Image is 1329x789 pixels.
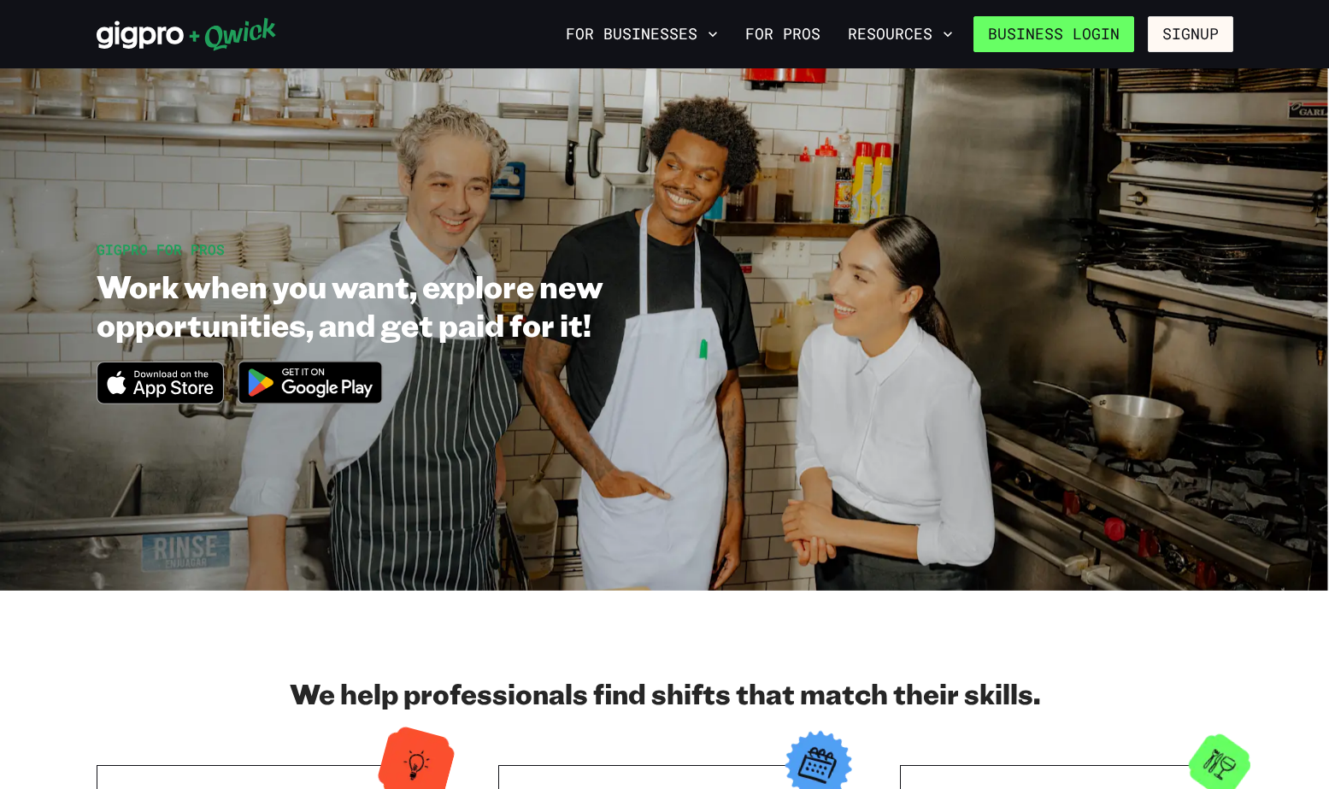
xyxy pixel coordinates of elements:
span: GIGPRO FOR PROS [97,240,225,258]
h1: Work when you want, explore new opportunities, and get paid for it! [97,267,779,344]
a: For Pros [738,20,827,49]
button: Signup [1148,16,1233,52]
a: Business Login [973,16,1134,52]
img: Get it on Google Play [227,350,393,415]
button: For Businesses [559,20,725,49]
a: Download on the App Store [97,390,225,408]
button: Resources [841,20,960,49]
h2: We help professionals find shifts that match their skills. [97,676,1233,710]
